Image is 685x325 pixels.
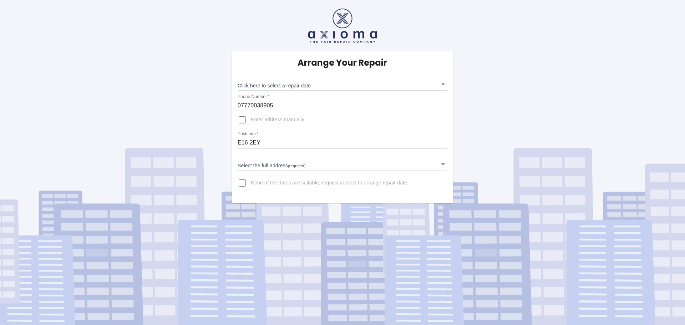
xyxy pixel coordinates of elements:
[251,179,409,187] span: None of the dates are suitable, request contact to arrange repair date.
[238,94,269,100] label: Phone Number
[308,9,377,43] img: axioma
[251,116,304,123] span: Enter address manually
[238,131,258,137] label: Postcode
[298,57,387,68] h5: Arrange Your Repair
